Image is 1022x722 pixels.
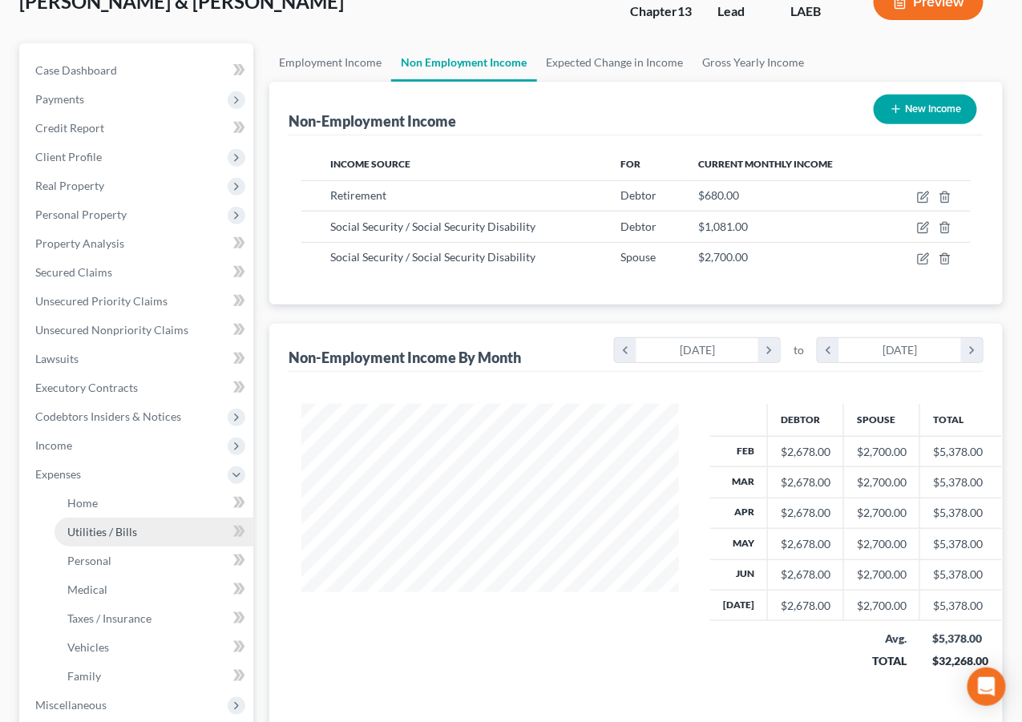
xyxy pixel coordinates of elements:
span: Lawsuits [35,352,79,365]
div: Non-Employment Income [289,111,456,131]
a: Gross Yearly Income [693,43,814,82]
div: [DATE] [839,338,962,362]
td: $5,378.00 [920,436,1002,466]
th: Total [920,404,1002,436]
span: Vehicles [67,640,109,654]
span: Debtor [620,220,656,233]
div: Open Intercom Messenger [967,668,1006,706]
span: Personal [67,554,111,567]
a: Personal [55,547,253,575]
div: LAEB [790,2,848,21]
th: May [710,529,768,559]
span: $680.00 [698,188,739,202]
span: Expenses [35,467,81,481]
div: Lead [717,2,765,21]
td: $5,378.00 [920,529,1002,559]
a: Property Analysis [22,229,253,258]
div: TOTAL [857,653,907,669]
div: Avg. [857,631,907,647]
th: Feb [710,436,768,466]
td: $5,378.00 [920,559,1002,590]
a: Medical [55,575,253,604]
span: Family [67,669,101,683]
span: Payments [35,92,84,106]
span: $2,700.00 [698,250,748,264]
span: Property Analysis [35,236,124,250]
span: Retirement [330,188,386,202]
span: Income [35,438,72,452]
a: Credit Report [22,114,253,143]
div: $2,678.00 [781,567,830,583]
span: Miscellaneous [35,698,107,712]
td: $5,378.00 [920,591,1002,621]
span: Taxes / Insurance [67,611,151,625]
div: $5,378.00 [933,631,989,647]
span: Secured Claims [35,265,112,279]
span: Codebtors Insiders & Notices [35,409,181,423]
div: $2,678.00 [781,536,830,552]
a: Home [55,489,253,518]
span: Medical [67,583,107,596]
th: Jun [710,559,768,590]
a: Lawsuits [22,345,253,373]
div: $2,700.00 [857,598,907,614]
td: $5,378.00 [920,498,1002,528]
span: to [794,342,804,358]
div: Non-Employment Income By Month [289,348,522,367]
td: $5,378.00 [920,467,1002,498]
span: Social Security / Social Security Disability [330,250,535,264]
div: $2,678.00 [781,598,830,614]
span: 13 [677,3,692,18]
a: Family [55,662,253,691]
div: $2,700.00 [857,536,907,552]
a: Executory Contracts [22,373,253,402]
a: Unsecured Nonpriority Claims [22,316,253,345]
div: $2,678.00 [781,505,830,521]
a: Utilities / Bills [55,518,253,547]
th: Apr [710,498,768,528]
span: Personal Property [35,208,127,221]
span: Income Source [330,158,410,170]
span: For [620,158,640,170]
div: $2,700.00 [857,505,907,521]
th: Spouse [844,404,920,436]
span: $1,081.00 [698,220,748,233]
i: chevron_left [615,338,636,362]
span: Utilities / Bills [67,525,137,538]
a: Case Dashboard [22,56,253,85]
span: Client Profile [35,150,102,163]
a: Secured Claims [22,258,253,287]
span: Home [67,496,98,510]
a: Taxes / Insurance [55,604,253,633]
div: $2,678.00 [781,444,830,460]
a: Non Employment Income [391,43,537,82]
i: chevron_right [758,338,780,362]
button: New Income [874,95,977,124]
a: Unsecured Priority Claims [22,287,253,316]
span: Current Monthly Income [698,158,833,170]
span: Case Dashboard [35,63,117,77]
i: chevron_left [818,338,839,362]
div: $32,268.00 [933,653,989,669]
div: $2,700.00 [857,567,907,583]
a: Expected Change in Income [537,43,693,82]
div: Chapter [630,2,692,21]
th: Mar [710,467,768,498]
span: Spouse [620,250,656,264]
span: Debtor [620,188,656,202]
span: Executory Contracts [35,381,138,394]
span: Social Security / Social Security Disability [330,220,535,233]
th: Debtor [768,404,844,436]
span: Credit Report [35,121,104,135]
span: Unsecured Nonpriority Claims [35,323,188,337]
div: [DATE] [636,338,759,362]
div: $2,678.00 [781,474,830,490]
a: Employment Income [269,43,391,82]
a: Vehicles [55,633,253,662]
div: $2,700.00 [857,474,907,490]
span: Unsecured Priority Claims [35,294,168,308]
i: chevron_right [961,338,983,362]
span: Real Property [35,179,104,192]
div: $2,700.00 [857,444,907,460]
th: [DATE] [710,591,768,621]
